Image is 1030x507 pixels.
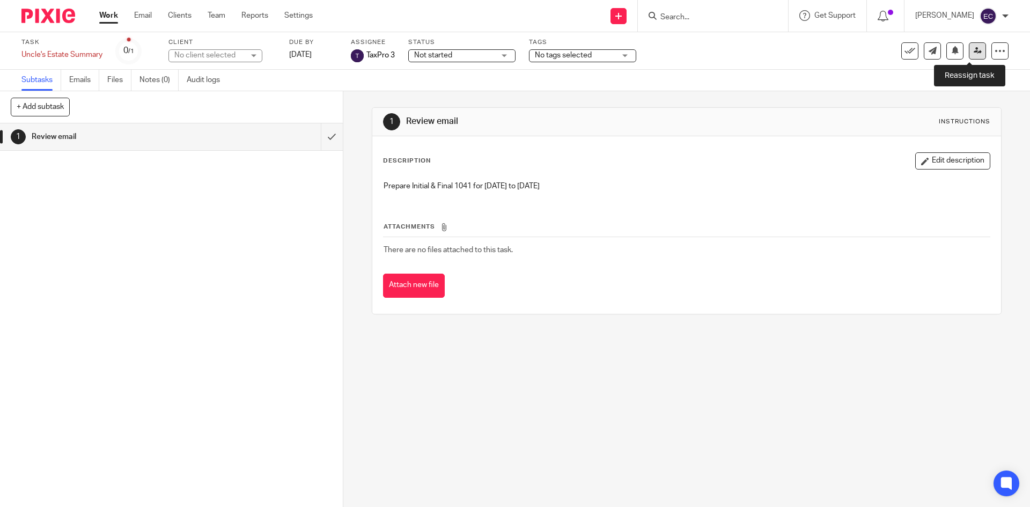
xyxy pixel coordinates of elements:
span: No tags selected [535,52,592,59]
button: Attach new file [383,274,445,298]
p: Description [383,157,431,165]
span: Get Support [814,12,856,19]
small: /1 [128,48,134,54]
label: Status [408,38,516,47]
a: Work [99,10,118,21]
div: 1 [11,129,26,144]
input: Search [659,13,756,23]
span: Not started [414,52,452,59]
button: + Add subtask [11,98,70,116]
h1: Review email [32,129,217,145]
p: Prepare Initial & Final 1041 for [DATE] to [DATE] [384,181,989,192]
div: Uncle's Estate Summary [21,49,102,60]
a: Settings [284,10,313,21]
img: Pixie [21,9,75,23]
a: Reports [241,10,268,21]
div: Instructions [939,117,990,126]
span: [DATE] [289,51,312,58]
p: [PERSON_NAME] [915,10,974,21]
img: svg%3E [351,49,364,62]
a: Clients [168,10,192,21]
button: Edit description [915,152,990,170]
div: 0 [123,45,134,57]
div: Uncle&#39;s Estate Summary [21,49,102,60]
label: Assignee [351,38,395,47]
h1: Review email [406,116,710,127]
a: Audit logs [187,70,228,91]
label: Task [21,38,102,47]
label: Client [168,38,276,47]
a: Subtasks [21,70,61,91]
span: Attachments [384,224,435,230]
a: Emails [69,70,99,91]
div: No client selected [174,50,244,61]
label: Due by [289,38,337,47]
a: Files [107,70,131,91]
span: There are no files attached to this task. [384,246,513,254]
label: Tags [529,38,636,47]
span: TaxPro 3 [366,50,395,61]
div: 1 [383,113,400,130]
img: svg%3E [980,8,997,25]
a: Notes (0) [139,70,179,91]
a: Team [208,10,225,21]
a: Email [134,10,152,21]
